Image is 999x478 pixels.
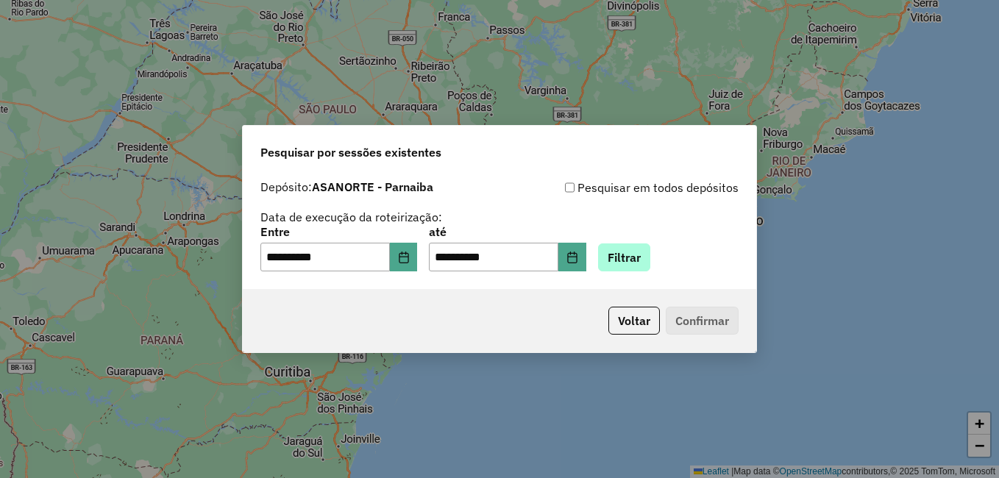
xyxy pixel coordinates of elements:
[500,179,739,196] div: Pesquisar em todos depósitos
[312,179,433,194] strong: ASANORTE - Parnaiba
[390,243,418,272] button: Choose Date
[608,307,660,335] button: Voltar
[260,143,441,161] span: Pesquisar por sessões existentes
[558,243,586,272] button: Choose Date
[260,208,442,226] label: Data de execução da roteirização:
[260,178,433,196] label: Depósito:
[598,243,650,271] button: Filtrar
[429,223,586,240] label: até
[260,223,417,240] label: Entre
